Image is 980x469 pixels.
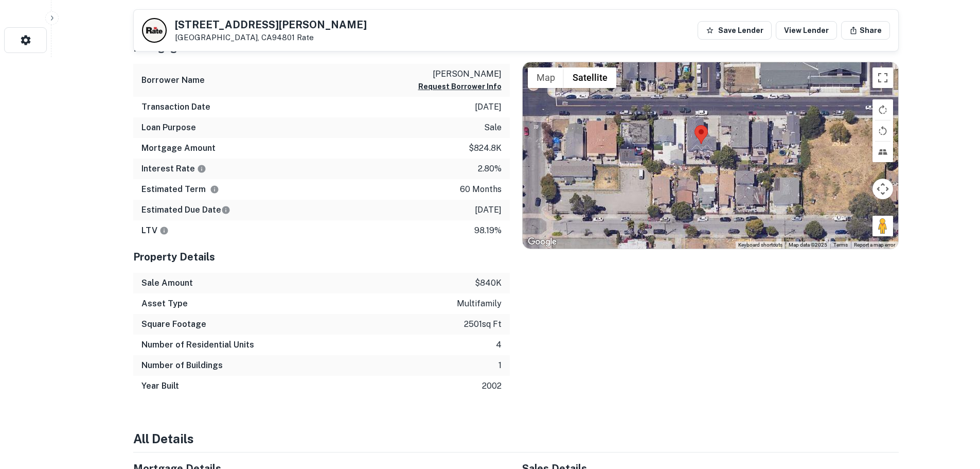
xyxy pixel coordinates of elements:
h4: All Details [133,429,899,448]
svg: Term is based on a standard schedule for this type of loan. [210,185,219,194]
p: [PERSON_NAME] [418,68,502,80]
a: View Lender [776,21,837,40]
button: Show satellite imagery [564,67,616,88]
h6: LTV [141,224,169,237]
button: Save Lender [698,21,772,40]
button: Rotate map clockwise [872,99,893,120]
p: [GEOGRAPHIC_DATA], CA94801 [175,33,367,42]
button: Show street map [528,67,564,88]
p: 60 months [460,183,502,196]
iframe: Chat Widget [929,387,980,436]
p: [DATE] [475,204,502,216]
svg: LTVs displayed on the website are for informational purposes only and may be reported incorrectly... [159,226,169,235]
p: 4 [496,339,502,351]
h6: Mortgage Amount [141,142,216,154]
button: Request Borrower Info [418,80,502,93]
button: Keyboard shortcuts [738,241,782,249]
p: 2002 [482,380,502,392]
a: Terms (opens in new tab) [833,242,848,248]
p: [DATE] [475,101,502,113]
button: Share [841,21,890,40]
a: Rate [297,33,314,42]
h5: [STREET_ADDRESS][PERSON_NAME] [175,20,367,30]
p: 2.80% [478,163,502,175]
button: Map camera controls [872,179,893,199]
span: Map data ©2025 [789,242,827,248]
p: 98.19% [474,224,502,237]
p: 2501 sq ft [464,318,502,331]
h6: Interest Rate [141,163,206,175]
a: Open this area in Google Maps (opens a new window) [525,235,559,249]
p: 1 [498,359,502,372]
button: Tilt map [872,142,893,162]
h6: Borrower Name [141,74,205,86]
p: multifamily [457,298,502,310]
h6: Number of Residential Units [141,339,254,351]
h6: Number of Buildings [141,359,223,372]
h4: Summary [133,9,899,27]
p: $824.8k [469,142,502,154]
h5: Property Details [133,249,510,265]
h6: Year Built [141,380,179,392]
p: sale [484,121,502,134]
h6: Estimated Due Date [141,204,230,216]
h6: Estimated Term [141,183,219,196]
svg: The interest rates displayed on the website are for informational purposes only and may be report... [197,164,206,173]
h6: Asset Type [141,298,188,310]
a: Report a map error [854,242,895,248]
h6: Transaction Date [141,101,210,113]
h6: Square Footage [141,318,206,331]
h6: Loan Purpose [141,121,196,134]
img: Google [525,235,559,249]
svg: Estimate is based on a standard schedule for this type of loan. [221,205,230,215]
button: Rotate map counterclockwise [872,120,893,141]
p: $840k [475,277,502,289]
button: Drag Pegman onto the map to open Street View [872,216,893,236]
h6: Sale Amount [141,277,193,289]
button: Toggle fullscreen view [872,67,893,88]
